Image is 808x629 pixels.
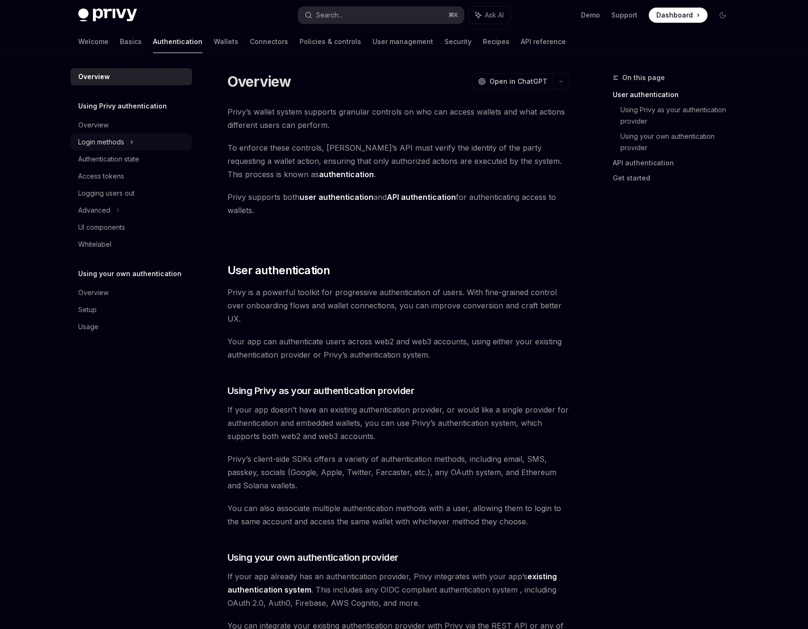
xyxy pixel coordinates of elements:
[490,77,547,86] span: Open in ChatGPT
[78,287,109,298] div: Overview
[613,155,738,171] a: API authentication
[227,335,569,361] span: Your app can authenticate users across web2 and web3 accounts, using either your existing authent...
[298,7,464,24] button: Search...⌘K
[78,153,139,165] div: Authentication state
[620,102,738,129] a: Using Privy as your authentication provider
[472,73,553,90] button: Open in ChatGPT
[227,105,569,132] span: Privy’s wallet system supports granular controls on who can access wallets and what actions diffe...
[620,129,738,155] a: Using your own authentication provider
[227,190,569,217] span: Privy supports both and for authenticating access to wallets.
[78,268,182,279] h5: Using your own authentication
[78,119,109,131] div: Overview
[71,117,192,134] a: Overview
[485,10,504,20] span: Ask AI
[227,384,415,397] span: Using Privy as your authentication provider
[611,10,637,20] a: Support
[448,11,458,19] span: ⌘ K
[227,452,569,492] span: Privy’s client-side SDKs offers a variety of authentication methods, including email, SMS, passke...
[78,304,97,315] div: Setup
[227,286,569,325] span: Privy is a powerful toolkit for progressive authentication of users. With fine-grained control ov...
[372,30,433,53] a: User management
[71,236,192,253] a: Whitelabel
[300,192,373,202] strong: user authentication
[227,403,569,443] span: If your app doesn’t have an existing authentication provider, or would like a single provider for...
[227,263,330,278] span: User authentication
[469,7,510,24] button: Ask AI
[649,8,708,23] a: Dashboard
[71,68,192,85] a: Overview
[445,30,472,53] a: Security
[71,318,192,335] a: Usage
[214,30,238,53] a: Wallets
[613,87,738,102] a: User authentication
[613,171,738,186] a: Get started
[78,239,111,250] div: Whitelabel
[227,570,569,610] span: If your app already has an authentication provider, Privy integrates with your app’s . This inclu...
[715,8,730,23] button: Toggle dark mode
[71,301,192,318] a: Setup
[227,141,569,181] span: To enforce these controls, [PERSON_NAME]’s API must verify the identity of the party requesting a...
[71,168,192,185] a: Access tokens
[78,100,167,112] h5: Using Privy authentication
[483,30,509,53] a: Recipes
[227,73,291,90] h1: Overview
[78,30,109,53] a: Welcome
[78,321,99,332] div: Usage
[78,188,135,199] div: Logging users out
[78,136,124,148] div: Login methods
[581,10,600,20] a: Demo
[78,222,125,233] div: UI components
[250,30,288,53] a: Connectors
[78,205,110,216] div: Advanced
[521,30,566,53] a: API reference
[120,30,142,53] a: Basics
[78,9,137,22] img: dark logo
[227,502,569,528] span: You can also associate multiple authentication methods with a user, allowing them to login to the...
[71,185,192,202] a: Logging users out
[656,10,693,20] span: Dashboard
[71,219,192,236] a: UI components
[153,30,202,53] a: Authentication
[78,171,124,182] div: Access tokens
[300,30,361,53] a: Policies & controls
[71,151,192,168] a: Authentication state
[319,170,374,179] strong: authentication
[71,284,192,301] a: Overview
[387,192,456,202] strong: API authentication
[622,72,665,83] span: On this page
[316,9,343,21] div: Search...
[78,71,110,82] div: Overview
[227,551,399,564] span: Using your own authentication provider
